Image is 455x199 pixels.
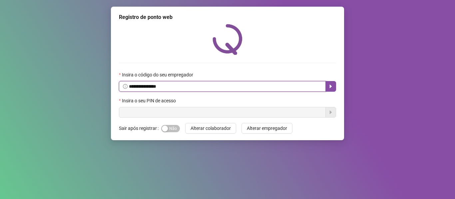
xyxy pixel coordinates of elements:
[213,24,242,55] img: QRPoint
[119,71,198,78] label: Insira o código do seu empregador
[185,123,236,134] button: Alterar colaborador
[119,13,336,21] div: Registro de ponto web
[247,125,287,132] span: Alterar empregador
[119,97,180,104] label: Insira o seu PIN de acesso
[241,123,292,134] button: Alterar empregador
[123,84,128,89] span: info-circle
[328,84,333,89] span: caret-right
[191,125,231,132] span: Alterar colaborador
[119,123,161,134] label: Sair após registrar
